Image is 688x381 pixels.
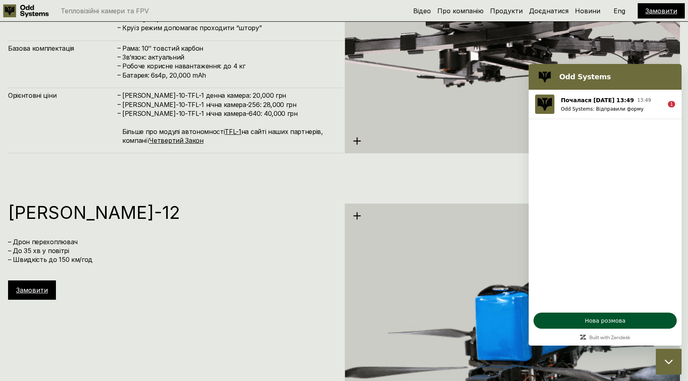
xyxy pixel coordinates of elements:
[413,7,431,15] a: Відео
[117,99,121,108] h4: –
[61,8,149,14] p: Тепловізійні камери та FPV
[529,64,682,346] iframe: Вікно повідомлень
[117,23,121,32] h4: –
[490,7,523,15] a: Продукти
[225,128,241,136] a: TFL-1
[149,136,203,144] a: Четвертий Закон
[8,204,335,221] h1: [PERSON_NAME]-12
[117,52,121,61] h4: –
[8,91,117,100] h4: Орієнтовні ціни
[8,44,117,53] h4: Базова комплектація
[645,7,677,15] a: Замовити
[117,43,121,52] h4: –
[122,44,335,53] h4: Рама: 10’’ товстий карбон
[16,286,48,294] a: Замовити
[575,7,600,15] a: Новини
[614,8,625,14] p: Eng
[117,109,121,117] h4: –
[122,91,335,100] h4: [PERSON_NAME]-10-TFL-1 денна камера: 20,000 грн
[122,109,335,145] h4: [PERSON_NAME]-10-TFL-1 нічна камера-640: 40,000 грн Більше про модулі автономності на сайті наших...
[117,91,121,99] h4: –
[8,237,335,264] h4: – Дрон перехоплювач – До 35 хв у повітрі – Швидкість до 150 км/год
[122,23,335,32] h4: Круїз режим допомагає проходити “штору”
[117,61,121,70] h4: –
[437,7,484,15] a: Про компанію
[122,100,335,109] h4: [PERSON_NAME]-10-TFL-1 нічна камера-256: 28,000 грн
[122,71,335,80] h4: Батарея: 6s4p, 20,000 mAh
[122,53,335,62] h4: Зв’язок: актуальний
[117,70,121,79] h4: –
[122,62,335,70] h4: Робоче корисне навантаження: до 4 кг
[656,349,682,375] iframe: Кнопка для запуску вікна повідомлень, 1 непрочитане повідомлення
[529,7,569,15] a: Доєднатися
